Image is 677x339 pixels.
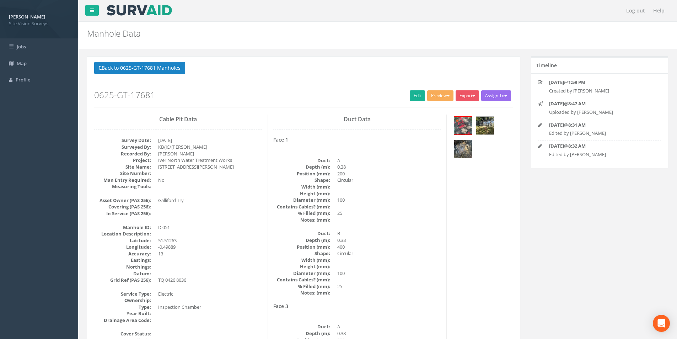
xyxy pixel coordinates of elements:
dt: Shape: [273,250,330,257]
dd: 0.38 [337,164,441,170]
img: 5752fa64-bc4f-7ad9-553a-3591417f64f3_5f3f71b6-5ae5-a308-a871-0bd41f7215e2_thumb.jpg [476,117,494,134]
a: [PERSON_NAME] Site Vision Surveys [9,12,69,27]
span: Profile [16,76,30,83]
h5: Timeline [536,63,557,68]
dt: Diameter (mm): [273,197,330,203]
dt: % Filled (mm): [273,210,330,217]
dt: Datum: [94,270,151,277]
h4: Face 3 [273,303,441,309]
dt: Year Built: [94,310,151,317]
button: Export [456,90,479,101]
dt: Position (mm): [273,170,330,177]
dd: Inspection Chamber [158,304,262,311]
dd: A [337,157,441,164]
dd: IC051 [158,224,262,231]
dt: Project: [94,157,151,164]
dd: KB/JC/[PERSON_NAME] [158,144,262,150]
dt: Recorded By: [94,150,151,157]
dd: 0.38 [337,237,441,244]
dt: Contains Cables? (mm): [273,276,330,283]
dd: 0.38 [337,330,441,337]
dt: Height (mm): [273,263,330,270]
dd: -0.49889 [158,244,262,250]
button: Back to 0625-GT-17681 Manholes [94,62,185,74]
img: 5752fa64-bc4f-7ad9-553a-3591417f64f3_7c06fa95-8567-59ca-9808-cdfa4fb0a292_thumb.jpg [454,140,472,158]
span: Jobs [17,43,26,50]
div: Open Intercom Messenger [653,315,670,332]
dt: % Filled (mm): [273,283,330,290]
dt: Notes: (mm): [273,217,330,223]
strong: [DATE] [549,79,564,85]
strong: 8:32 AM [568,143,586,149]
strong: 8:31 AM [568,122,586,128]
span: Site Vision Surveys [9,20,69,27]
strong: 1:59 PM [568,79,585,85]
strong: [DATE] [549,100,564,107]
dt: Eastings: [94,257,151,264]
dt: Width (mm): [273,257,330,264]
strong: 8:47 AM [568,100,586,107]
strong: [DATE] [549,143,564,149]
strong: [DATE] [549,122,564,128]
dt: In Service (PAS 256): [94,210,151,217]
dt: Northings: [94,264,151,270]
button: Assign To [481,90,511,101]
dt: Location Description: [94,231,151,237]
dt: Longitude: [94,244,151,250]
p: Uploaded by [PERSON_NAME] [549,109,650,116]
dt: Surveyed By: [94,144,151,150]
button: Preview [427,90,453,101]
dt: Drainage Area Code: [94,317,151,324]
dd: 51.51263 [158,237,262,244]
dt: Survey Date: [94,137,151,144]
dt: Diameter (mm): [273,270,330,277]
dd: Circular [337,177,441,184]
dt: Position (mm): [273,244,330,250]
dt: Site Number: [94,170,151,177]
dt: Width (mm): [273,184,330,190]
dd: TQ 0426 8036 [158,277,262,284]
dt: Shape: [273,177,330,184]
a: Edit [410,90,425,101]
dt: Duct: [273,230,330,237]
dd: B [337,230,441,237]
dt: Covering (PAS 256): [94,203,151,210]
img: 5752fa64-bc4f-7ad9-553a-3591417f64f3_bb8c5282-d251-8842-86de-436139a10656_thumb.jpg [454,117,472,134]
dd: 100 [337,197,441,203]
dd: [PERSON_NAME] [158,150,262,157]
span: Map [17,60,27,67]
dt: Duct: [273,157,330,164]
dt: Site Name: [94,164,151,170]
dt: Latitude: [94,237,151,244]
dt: Accuracy: [94,250,151,257]
dd: 200 [337,170,441,177]
dd: Circular [337,250,441,257]
dd: 25 [337,210,441,217]
dt: Asset Owner (PAS 256): [94,197,151,204]
dd: 13 [158,250,262,257]
h4: Face 1 [273,137,441,142]
dd: No [158,177,262,184]
p: @ [549,122,650,128]
dd: Electric [158,291,262,297]
dt: Cover Status: [94,330,151,337]
dt: Depth (m): [273,237,330,244]
dt: Depth (m): [273,330,330,337]
p: Created by [PERSON_NAME] [549,88,650,94]
h3: Cable Pit Data [94,116,262,123]
dd: Iver North Water Treatment Works [158,157,262,164]
dt: Measuring Tools: [94,183,151,190]
dt: Man Entry Required: [94,177,151,184]
dt: Height (mm): [273,190,330,197]
dt: Notes: (mm): [273,290,330,296]
dt: Manhole ID: [94,224,151,231]
p: Edited by [PERSON_NAME] [549,130,650,137]
strong: [PERSON_NAME] [9,14,45,20]
dd: [STREET_ADDRESS][PERSON_NAME] [158,164,262,170]
h3: Duct Data [273,116,441,123]
dd: 400 [337,244,441,250]
p: @ [549,79,650,86]
dt: Duct: [273,323,330,330]
p: Edited by [PERSON_NAME] [549,151,650,158]
p: @ [549,143,650,149]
